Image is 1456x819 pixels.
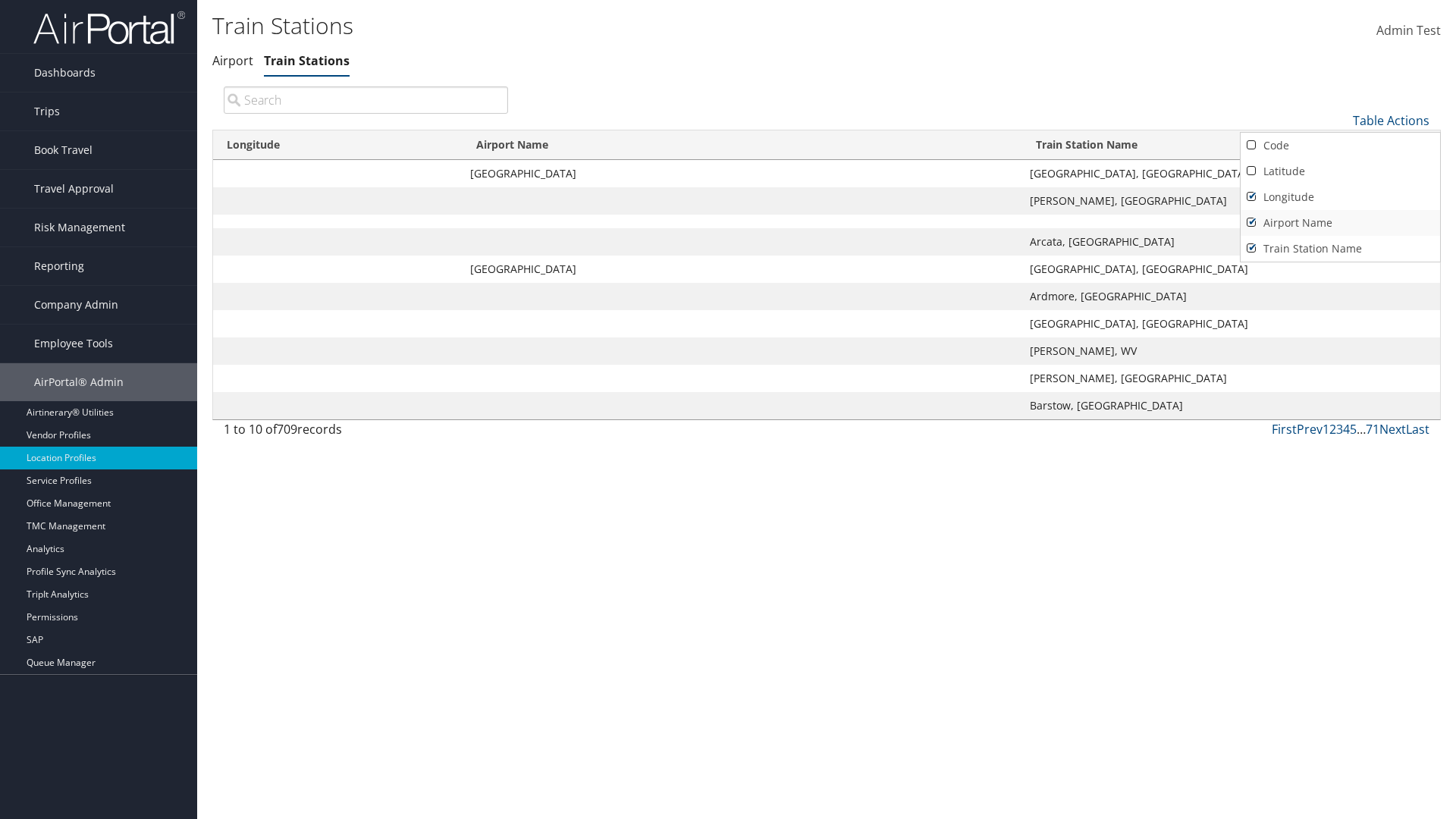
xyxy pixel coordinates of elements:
[33,10,185,45] img: airportal-logo.png
[34,93,60,130] span: Trips
[1241,236,1440,262] a: Train Station Name
[1241,210,1440,236] a: Airport Name
[34,170,114,208] span: Travel Approval
[1241,133,1440,158] a: Code
[34,131,93,169] span: Book Travel
[34,286,118,324] span: Company Admin
[34,363,124,401] span: AirPortal® Admin
[1241,158,1440,184] a: Latitude
[34,325,113,362] span: Employee Tools
[34,54,96,92] span: Dashboards
[34,247,84,285] span: Reporting
[1241,184,1440,210] a: Longitude
[34,209,125,246] span: Risk Management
